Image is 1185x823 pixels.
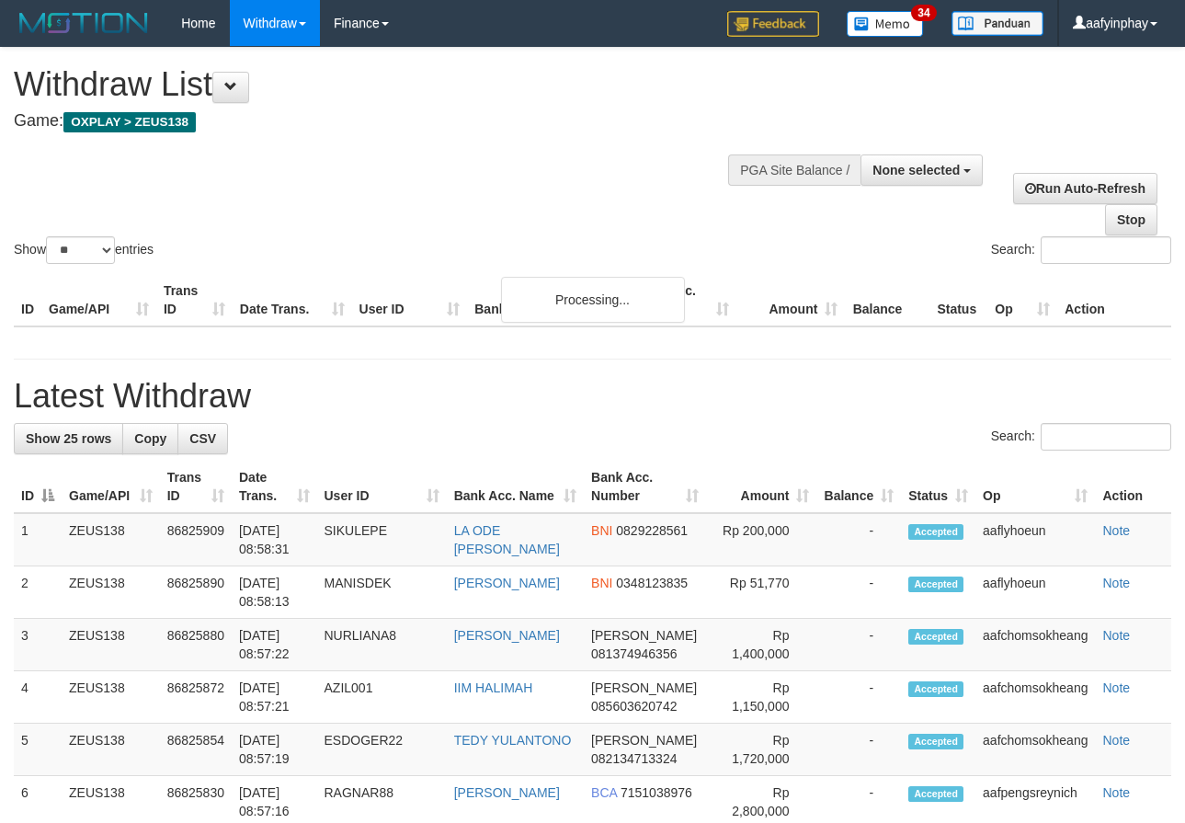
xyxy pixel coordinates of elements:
[727,11,819,37] img: Feedback.jpg
[845,274,929,326] th: Balance
[317,671,447,724] td: AZIL001
[122,423,178,454] a: Copy
[908,577,963,592] span: Accepted
[454,785,560,800] a: [PERSON_NAME]
[860,154,983,186] button: None selected
[1102,680,1130,695] a: Note
[975,461,1095,513] th: Op: activate to sort column ascending
[62,461,160,513] th: Game/API: activate to sort column ascending
[901,461,975,513] th: Status: activate to sort column ascending
[14,9,154,37] img: MOTION_logo.png
[591,646,677,661] span: Copy 081374946356 to clipboard
[816,566,901,619] td: -
[454,576,560,590] a: [PERSON_NAME]
[454,733,572,748] a: TEDY YULANTONO
[501,277,685,323] div: Processing...
[1102,523,1130,538] a: Note
[62,566,160,619] td: ZEUS138
[584,461,706,513] th: Bank Acc. Number: activate to sort column ascending
[160,724,232,776] td: 86825854
[232,566,317,619] td: [DATE] 08:58:13
[706,513,817,566] td: Rp 200,000
[156,274,233,326] th: Trans ID
[929,274,987,326] th: Status
[951,11,1043,36] img: panduan.png
[847,11,924,37] img: Button%20Memo.svg
[14,619,62,671] td: 3
[62,513,160,566] td: ZEUS138
[14,566,62,619] td: 2
[1102,628,1130,643] a: Note
[591,699,677,714] span: Copy 085603620742 to clipboard
[816,619,901,671] td: -
[1105,204,1157,235] a: Stop
[317,461,447,513] th: User ID: activate to sort column ascending
[14,423,123,454] a: Show 25 rows
[160,513,232,566] td: 86825909
[1095,461,1171,513] th: Action
[467,274,626,326] th: Bank Acc. Name
[975,724,1095,776] td: aafchomsokheang
[14,461,62,513] th: ID: activate to sort column descending
[908,629,963,645] span: Accepted
[591,785,617,800] span: BCA
[317,619,447,671] td: NURLIANA8
[14,378,1171,415] h1: Latest Withdraw
[706,671,817,724] td: Rp 1,150,000
[232,513,317,566] td: [DATE] 08:58:31
[14,112,771,131] h4: Game:
[134,431,166,446] span: Copy
[14,724,62,776] td: 5
[46,236,115,264] select: Showentries
[26,431,111,446] span: Show 25 rows
[232,461,317,513] th: Date Trans.: activate to sort column ascending
[616,576,688,590] span: Copy 0348123835 to clipboard
[454,628,560,643] a: [PERSON_NAME]
[41,274,156,326] th: Game/API
[975,566,1095,619] td: aaflyhoeun
[1013,173,1157,204] a: Run Auto-Refresh
[816,513,901,566] td: -
[62,619,160,671] td: ZEUS138
[14,671,62,724] td: 4
[177,423,228,454] a: CSV
[591,751,677,766] span: Copy 082134713324 to clipboard
[62,724,160,776] td: ZEUS138
[991,236,1171,264] label: Search:
[706,724,817,776] td: Rp 1,720,000
[816,671,901,724] td: -
[872,163,960,177] span: None selected
[706,566,817,619] td: Rp 51,770
[627,274,736,326] th: Bank Acc. Number
[317,513,447,566] td: SIKULEPE
[908,734,963,749] span: Accepted
[317,724,447,776] td: ESDOGER22
[975,513,1095,566] td: aaflyhoeun
[160,671,232,724] td: 86825872
[160,619,232,671] td: 86825880
[1057,274,1171,326] th: Action
[591,523,612,538] span: BNI
[591,628,697,643] span: [PERSON_NAME]
[991,423,1171,451] label: Search:
[736,274,846,326] th: Amount
[706,461,817,513] th: Amount: activate to sort column ascending
[975,619,1095,671] td: aafchomsokheang
[728,154,860,186] div: PGA Site Balance /
[454,680,533,695] a: IIM HALIMAH
[232,619,317,671] td: [DATE] 08:57:22
[591,576,612,590] span: BNI
[232,724,317,776] td: [DATE] 08:57:19
[1041,423,1171,451] input: Search:
[233,274,352,326] th: Date Trans.
[616,523,688,538] span: Copy 0829228561 to clipboard
[621,785,692,800] span: Copy 7151038976 to clipboard
[232,671,317,724] td: [DATE] 08:57:21
[591,680,697,695] span: [PERSON_NAME]
[908,786,963,802] span: Accepted
[908,524,963,540] span: Accepted
[14,513,62,566] td: 1
[706,619,817,671] td: Rp 1,400,000
[1102,785,1130,800] a: Note
[1102,733,1130,748] a: Note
